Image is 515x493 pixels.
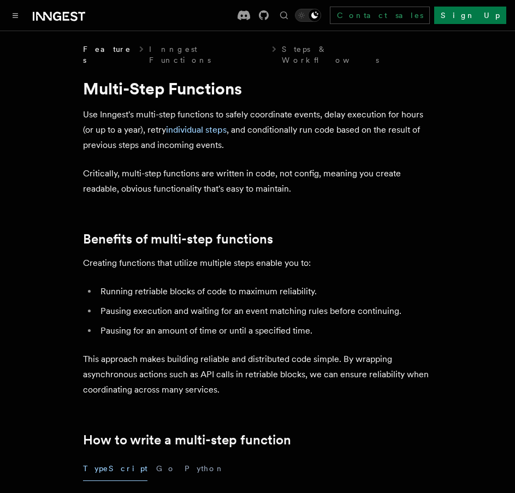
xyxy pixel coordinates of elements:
[434,7,506,24] a: Sign Up
[282,44,433,66] a: Steps & Workflows
[185,456,224,481] button: Python
[9,9,22,22] button: Toggle navigation
[83,79,433,98] h1: Multi-Step Functions
[156,456,176,481] button: Go
[277,9,291,22] button: Find something...
[330,7,430,24] a: Contact sales
[83,107,433,153] p: Use Inngest's multi-step functions to safely coordinate events, delay execution for hours (or up ...
[83,256,433,271] p: Creating functions that utilize multiple steps enable you to:
[166,124,227,135] a: individual steps
[83,166,433,197] p: Critically, multi-step functions are written in code, not config, meaning you create readable, ob...
[83,432,291,448] a: How to write a multi-step function
[149,44,267,66] a: Inngest Functions
[97,323,433,338] li: Pausing for an amount of time or until a specified time.
[295,9,321,22] button: Toggle dark mode
[97,284,433,299] li: Running retriable blocks of code to maximum reliability.
[83,231,273,247] a: Benefits of multi-step functions
[83,456,147,481] button: TypeScript
[97,304,433,319] li: Pausing execution and waiting for an event matching rules before continuing.
[83,352,433,397] p: This approach makes building reliable and distributed code simple. By wrapping asynchronous actio...
[83,44,134,66] span: Features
